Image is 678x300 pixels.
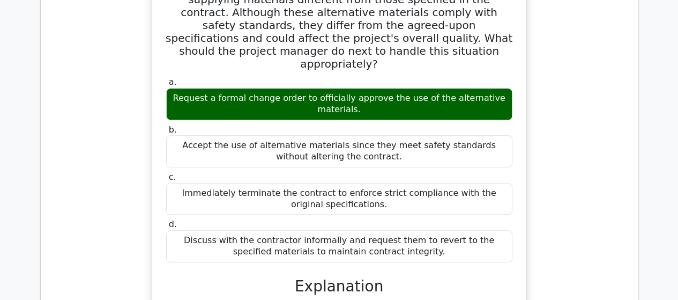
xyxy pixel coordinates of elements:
div: Immediately terminate the contract to enforce strict compliance with the original specifications. [166,183,512,215]
div: Accept the use of alternative materials since they meet safety standards without altering the con... [166,135,512,167]
span: b. [169,125,177,135]
div: Request a formal change order to officially approve the use of the alternative materials. [166,88,512,120]
span: d. [169,219,177,229]
span: c. [169,172,176,182]
div: Discuss with the contractor informally and request them to revert to the specified materials to m... [166,230,512,262]
h3: Explanation [173,277,506,296]
span: a. [169,77,177,87]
